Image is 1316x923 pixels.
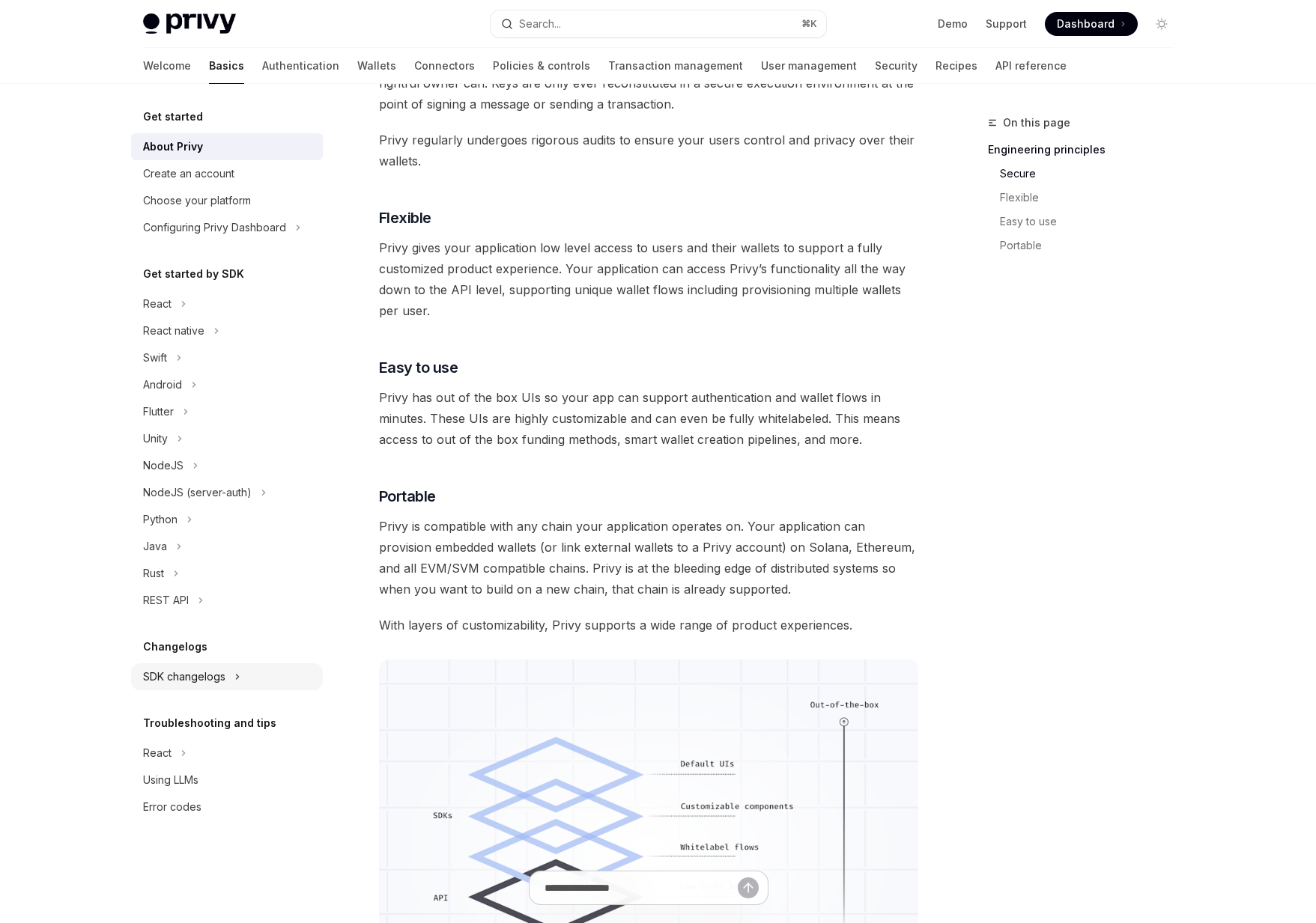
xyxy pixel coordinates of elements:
[131,479,323,506] button: Toggle NodeJS (server-auth) section
[491,10,826,37] button: Open search
[143,322,204,340] div: React native
[379,237,919,321] span: Privy gives your application low level access to users and their wallets to support a fully custo...
[379,357,458,378] span: Easy to use
[1003,114,1070,132] span: On this page
[379,486,436,507] span: Portable
[143,591,189,609] div: REST API
[143,376,182,394] div: Android
[143,138,203,156] div: About Privy
[143,403,174,421] div: Flutter
[379,615,919,636] span: With layers of customizability, Privy supports a wide range of product experiences.
[1150,12,1174,36] button: Toggle dark mode
[131,663,323,690] button: Toggle SDK changelogs section
[143,295,172,313] div: React
[938,16,968,31] a: Demo
[131,425,323,452] button: Toggle Unity section
[131,767,323,793] a: Using LLMs
[143,771,198,789] div: Using LLMs
[143,48,191,84] a: Welcome
[131,133,323,160] a: About Privy
[143,165,234,183] div: Create an account
[519,15,561,33] div: Search...
[143,219,286,237] div: Configuring Privy Dashboard
[357,48,396,84] a: Wallets
[379,516,919,600] span: Privy is compatible with any chain your application operates on. Your application can provision e...
[936,48,977,84] a: Recipes
[143,638,207,656] h5: Changelogs
[143,13,236,34] img: light logo
[801,18,817,30] span: ⌘ K
[131,344,323,371] button: Toggle Swift section
[131,740,323,767] button: Toggle React section
[131,371,323,398] button: Toggle Android section
[131,560,323,587] button: Toggle Rust section
[988,234,1186,258] a: Portable
[143,108,203,126] h5: Get started
[143,430,168,448] div: Unity
[143,744,172,762] div: React
[131,187,323,214] a: Choose your platform
[988,186,1186,210] a: Flexible
[131,533,323,560] button: Toggle Java section
[262,48,339,84] a: Authentication
[131,793,323,820] a: Error codes
[379,207,431,228] span: Flexible
[131,290,323,317] button: Toggle React section
[209,48,244,84] a: Basics
[1045,12,1138,36] a: Dashboard
[131,587,323,614] button: Toggle REST API section
[875,48,918,84] a: Security
[131,317,323,344] button: Toggle React native section
[379,387,919,450] span: Privy has out of the box UIs so your app can support authentication and wallet flows in minutes. ...
[131,214,323,241] button: Toggle Configuring Privy Dashboard section
[988,138,1186,162] a: Engineering principles
[143,668,225,686] div: SDK changelogs
[143,457,184,475] div: NodeJS
[131,160,323,187] a: Create an account
[1057,16,1115,31] span: Dashboard
[131,452,323,479] button: Toggle NodeJS section
[761,48,857,84] a: User management
[414,48,475,84] a: Connectors
[995,48,1067,84] a: API reference
[143,484,252,502] div: NodeJS (server-auth)
[143,714,276,732] h5: Troubleshooting and tips
[379,130,919,171] span: Privy regularly undergoes rigorous audits to ensure your users control and privacy over their wal...
[143,798,201,816] div: Error codes
[493,48,590,84] a: Policies & controls
[143,349,167,367] div: Swift
[143,511,178,528] div: Python
[131,506,323,533] button: Toggle Python section
[608,48,743,84] a: Transaction management
[988,210,1186,234] a: Easy to use
[545,871,738,904] input: Ask a question...
[738,877,759,898] button: Send message
[986,16,1027,31] a: Support
[143,564,164,582] div: Rust
[143,265,244,283] h5: Get started by SDK
[131,398,323,425] button: Toggle Flutter section
[143,537,167,555] div: Java
[143,192,251,210] div: Choose your platform
[988,162,1186,186] a: Secure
